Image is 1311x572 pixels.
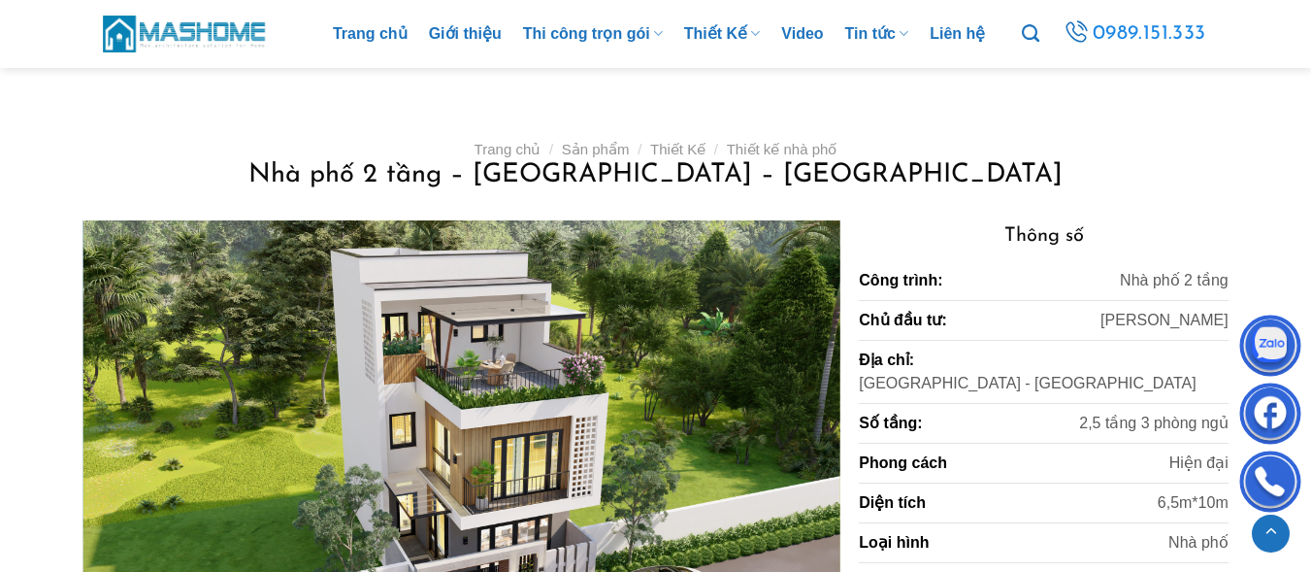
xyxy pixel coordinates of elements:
img: MasHome – Tổng Thầu Thiết Kế Và Xây Nhà Trọn Gói [103,13,268,54]
div: Nhà phố 2 tầng [1120,269,1229,292]
div: Nhà phố [1168,531,1229,555]
h3: Thông số [859,220,1228,252]
a: Lên đầu trang [1252,515,1290,553]
img: Phone [1241,455,1299,514]
a: Trang chủ [475,141,541,157]
img: Facebook [1241,387,1299,446]
span: 0989.151.333 [1093,17,1206,50]
div: 2,5 tầng 3 phòng ngủ [1079,412,1228,435]
a: Thiết Kế [650,141,705,157]
div: Loại hình [859,531,929,555]
a: Sản phẩm [562,141,630,157]
div: [GEOGRAPHIC_DATA] - [GEOGRAPHIC_DATA] [859,372,1196,395]
a: Thiết kế nhà phố [727,141,837,157]
div: Hiện đại [1169,452,1229,475]
div: [PERSON_NAME] [1100,309,1229,332]
span: / [714,141,718,157]
div: 6,5m*10m [1158,491,1229,515]
div: Số tầng: [859,412,922,435]
span: / [638,141,641,157]
div: Phong cách [859,452,947,475]
div: Chủ đầu tư: [859,309,946,332]
span: / [549,141,553,157]
div: Diện tích [859,491,926,515]
img: Zalo [1241,320,1299,378]
a: 0989.151.333 [1061,17,1209,51]
h1: Nhà phố 2 tầng – [GEOGRAPHIC_DATA] – [GEOGRAPHIC_DATA] [106,158,1205,192]
div: Địa chỉ: [859,349,914,372]
div: Công trình: [859,269,942,292]
a: Tìm kiếm [1022,14,1039,54]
